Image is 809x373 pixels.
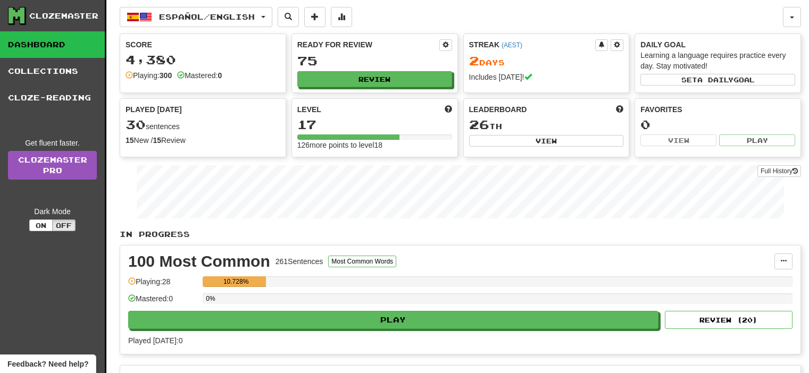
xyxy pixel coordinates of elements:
div: 261 Sentences [276,256,323,267]
div: 4,380 [126,53,280,66]
div: Get fluent faster. [8,138,97,148]
button: Add sentence to collection [304,7,326,27]
div: Playing: [126,70,172,81]
div: Favorites [640,104,795,115]
strong: 15 [153,136,161,145]
span: 2 [469,53,479,68]
div: 75 [297,54,452,67]
span: 30 [126,117,146,132]
div: Ready for Review [297,39,439,50]
div: New / Review [126,135,280,146]
div: Score [126,39,280,50]
button: Play [128,311,658,329]
div: 0 [640,118,795,131]
button: More stats [331,7,352,27]
button: Review (20) [665,311,793,329]
span: 26 [469,117,489,132]
div: Learning a language requires practice every day. Stay motivated! [640,50,795,71]
span: Open feedback widget [7,359,88,369]
span: Level [297,104,321,115]
div: th [469,118,624,132]
button: Seta dailygoal [640,74,795,86]
span: Played [DATE]: 0 [128,336,182,345]
a: ClozemasterPro [8,151,97,180]
button: View [469,135,624,147]
div: Day s [469,54,624,68]
button: Español/English [120,7,272,27]
span: This week in points, UTC [616,104,623,115]
button: Most Common Words [328,256,396,267]
div: Mastered: [177,70,222,81]
strong: 0 [218,71,222,80]
div: Daily Goal [640,39,795,50]
div: Dark Mode [8,206,97,217]
div: 17 [297,118,452,131]
div: Streak [469,39,596,50]
div: Mastered: 0 [128,293,197,311]
div: 10.728% [206,276,266,287]
button: Search sentences [278,7,299,27]
div: Includes [DATE]! [469,72,624,82]
p: In Progress [120,229,801,240]
button: On [29,219,53,231]
span: a daily [697,76,733,83]
div: 126 more points to level 18 [297,140,452,150]
button: View [640,134,716,146]
button: Review [297,71,452,87]
span: Español / English [159,12,255,21]
span: Score more points to level up [445,104,452,115]
a: (AEST) [502,41,522,49]
span: Played [DATE] [126,104,182,115]
div: sentences [126,118,280,132]
button: Play [719,134,795,146]
strong: 15 [126,136,134,145]
button: Full History [757,165,801,177]
button: Off [52,219,76,231]
strong: 300 [160,71,172,80]
div: Playing: 28 [128,276,197,294]
span: Leaderboard [469,104,527,115]
div: 100 Most Common [128,253,270,269]
div: Clozemaster [29,11,98,21]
